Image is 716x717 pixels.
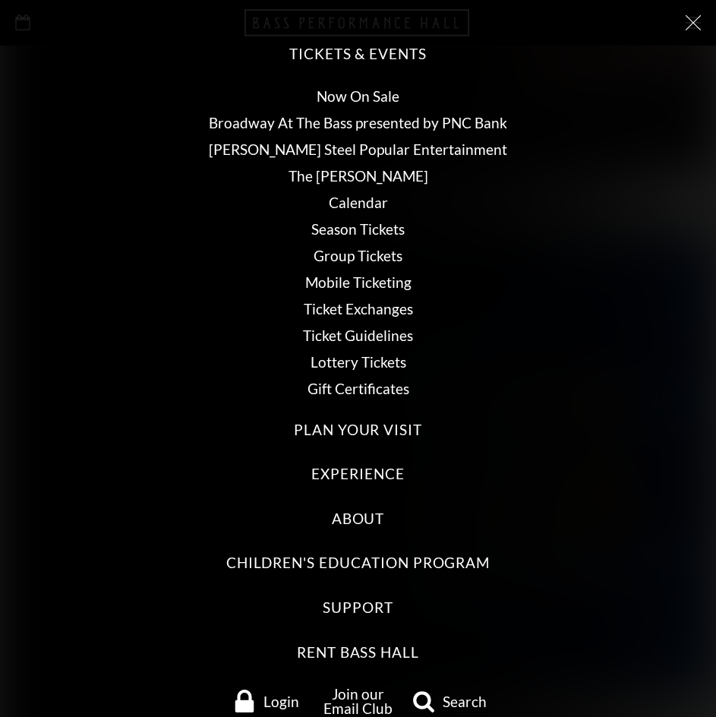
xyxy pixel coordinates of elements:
[304,300,413,317] a: Ticket Exchanges
[308,380,409,397] a: Gift Certificates
[303,327,413,344] a: Ticket Guidelines
[323,598,393,618] label: Support
[405,690,495,712] a: Search
[289,167,428,185] a: The [PERSON_NAME]
[289,44,427,65] label: Tickets & Events
[294,420,422,441] label: Plan Your Visit
[311,220,405,238] a: Season Tickets
[332,509,385,529] label: About
[222,690,312,712] a: Login
[329,194,388,211] a: Calendar
[443,694,487,709] span: Search
[209,141,507,158] a: [PERSON_NAME] Steel Popular Entertainment
[311,464,405,485] label: Experience
[317,87,399,105] a: Now On Sale
[311,353,406,371] a: Lottery Tickets
[305,273,412,291] a: Mobile Ticketing
[209,114,507,131] a: Broadway At The Bass presented by PNC Bank
[314,247,402,264] a: Group Tickets
[226,553,490,573] label: Children's Education Program
[323,685,393,717] a: Join our Email Club
[297,643,419,663] label: Rent Bass Hall
[263,694,299,709] span: Login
